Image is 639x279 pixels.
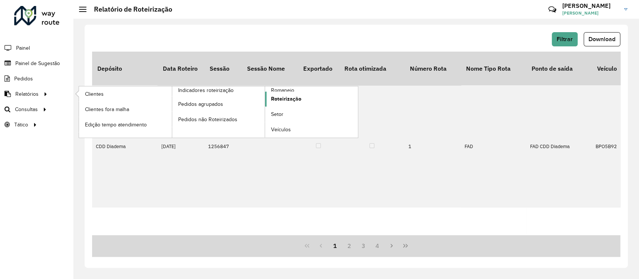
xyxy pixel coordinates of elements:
span: Clientes [85,90,104,98]
th: Ponto de saída [526,52,592,85]
span: Pedidos agrupados [178,100,223,108]
span: [PERSON_NAME] [562,10,618,16]
a: Edição tempo atendimento [79,117,172,132]
span: Roteirização [271,95,301,103]
span: Veículos [271,126,291,134]
button: 2 [342,239,356,253]
td: 2 [405,208,461,273]
th: Sessão Nome [242,52,298,85]
th: Rota otimizada [339,52,405,85]
span: Indicadores roteirização [178,86,234,94]
td: CDD Diadema [92,85,158,208]
h3: [PERSON_NAME] [562,2,618,9]
td: Normal [461,208,526,273]
button: Filtrar [552,32,578,46]
td: FAD CDD Diadema [526,85,592,208]
span: Romaneio [271,86,294,94]
td: GGU6G24 [592,208,629,273]
td: 1256847 [204,85,242,208]
th: Depósito [92,52,158,85]
button: 4 [370,239,384,253]
span: Painel de Sugestão [15,59,60,67]
button: Download [584,32,620,46]
span: Download [588,36,615,42]
span: Edição tempo atendimento [85,121,147,129]
a: Veículos [265,122,358,137]
span: Clientes fora malha [85,105,129,113]
span: Pedidos não Roteirizados [178,116,237,123]
span: Pedidos [14,75,33,83]
th: Veículo [592,52,629,85]
th: Número Rota [405,52,461,85]
td: BPO5B92 [592,85,629,208]
td: 1256847 [204,208,242,273]
th: Data Roteiro [158,52,204,85]
a: Clientes [79,86,172,101]
td: [DATE] [158,85,204,208]
a: Indicadores roteirização [79,86,265,138]
span: Relatórios [15,90,39,98]
span: Painel [16,44,30,52]
th: Exportado [298,52,339,85]
td: CDD Diadema [92,208,158,273]
th: Sessão [204,52,242,85]
td: 1 [405,85,461,208]
th: Nome Tipo Rota [461,52,526,85]
a: Romaneio [172,86,358,138]
a: Pedidos não Roteirizados [172,112,265,127]
a: Contato Rápido [544,1,560,18]
a: Pedidos agrupados [172,96,265,111]
h2: Relatório de Roteirização [86,5,172,13]
span: Consultas [15,105,38,113]
button: 1 [328,239,342,253]
td: FAD [461,85,526,208]
button: Next Page [384,239,399,253]
a: Setor [265,107,358,122]
a: Roteirização [265,92,358,107]
span: Tático [14,121,28,129]
button: 3 [356,239,371,253]
td: [DATE] [158,208,204,273]
span: Filtrar [557,36,573,42]
span: Setor [271,110,283,118]
button: Last Page [399,239,413,253]
a: Clientes fora malha [79,102,172,117]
